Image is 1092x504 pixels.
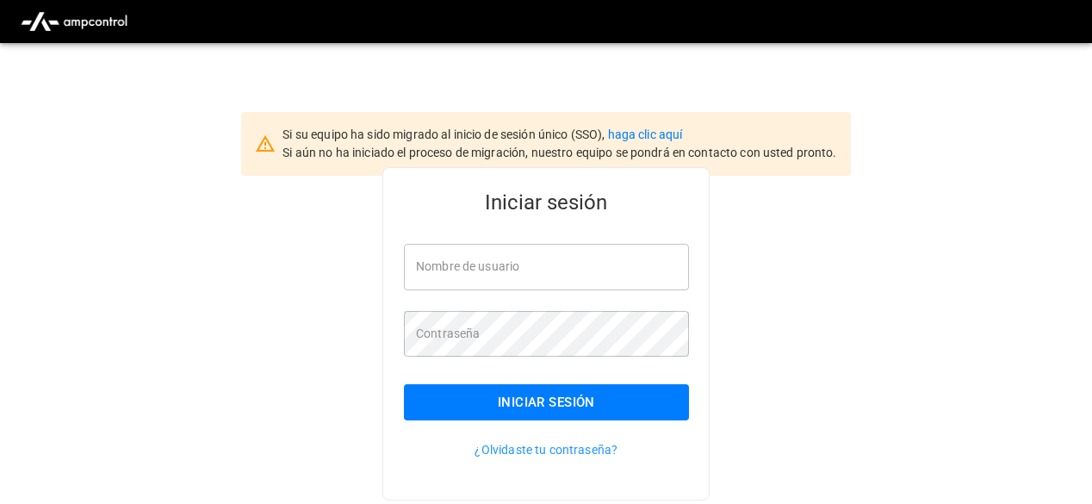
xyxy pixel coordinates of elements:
[282,146,836,159] span: Si aún no ha iniciado el proceso de migración, nuestro equipo se pondrá en contacto con usted pro...
[404,189,689,216] h5: Iniciar sesión
[608,128,683,141] a: haga clic aquí
[14,5,134,38] img: ampcontrol.io logo
[282,128,607,141] span: Si su equipo ha sido migrado al inicio de sesión único (SSO),
[404,384,689,420] button: Iniciar sesión
[404,441,689,458] p: ¿Olvidaste tu contraseña?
